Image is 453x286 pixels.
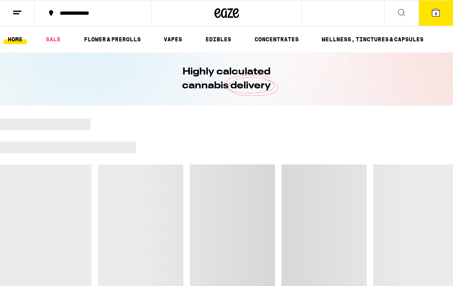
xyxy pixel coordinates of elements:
[159,65,294,93] h1: Highly calculated cannabis delivery
[201,34,235,44] a: EDIBLES
[80,34,145,44] a: FLOWER & PREROLLS
[4,34,27,44] a: HOME
[250,34,303,44] a: CONCENTRATES
[419,0,453,26] button: 9
[435,11,437,16] span: 9
[160,34,186,44] a: VAPES
[318,34,428,44] a: WELLNESS, TINCTURES & CAPSULES
[42,34,65,44] a: SALE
